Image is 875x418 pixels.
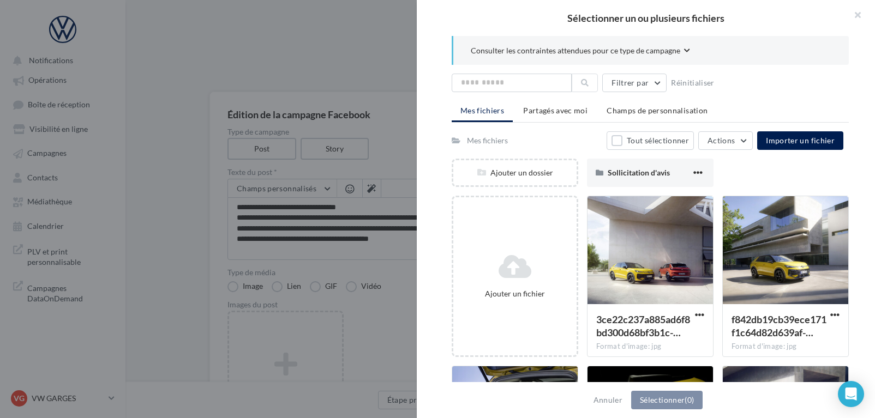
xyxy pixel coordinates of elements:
div: Ajouter un fichier [458,288,572,299]
span: Champs de personnalisation [607,106,708,115]
span: Mes fichiers [460,106,504,115]
div: Format d'image: jpg [732,342,840,352]
div: Format d'image: jpg [596,342,704,352]
span: Sollicitation d'avis [608,168,670,177]
button: Importer un fichier [757,131,843,150]
button: Réinitialiser [667,76,719,89]
div: Open Intercom Messenger [838,381,864,407]
button: Annuler [589,393,627,407]
span: Consulter les contraintes attendues pour ce type de campagne [471,45,680,56]
button: Actions [698,131,753,150]
button: Consulter les contraintes attendues pour ce type de campagne [471,45,690,58]
button: Tout sélectionner [607,131,694,150]
span: 3ce22c237a885ad6f8bd300d68bf3b1c-2098x1574 [596,313,690,338]
h2: Sélectionner un ou plusieurs fichiers [434,13,858,23]
span: Actions [708,136,735,145]
span: f842db19cb39ece171f1c64d82d639af-2098x1574 [732,313,826,338]
div: Ajouter un dossier [453,167,577,178]
div: Mes fichiers [467,135,508,146]
span: Importer un fichier [766,136,835,145]
span: Partagés avec moi [523,106,588,115]
span: (0) [685,395,694,404]
button: Sélectionner(0) [631,391,703,409]
button: Filtrer par [602,74,667,92]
